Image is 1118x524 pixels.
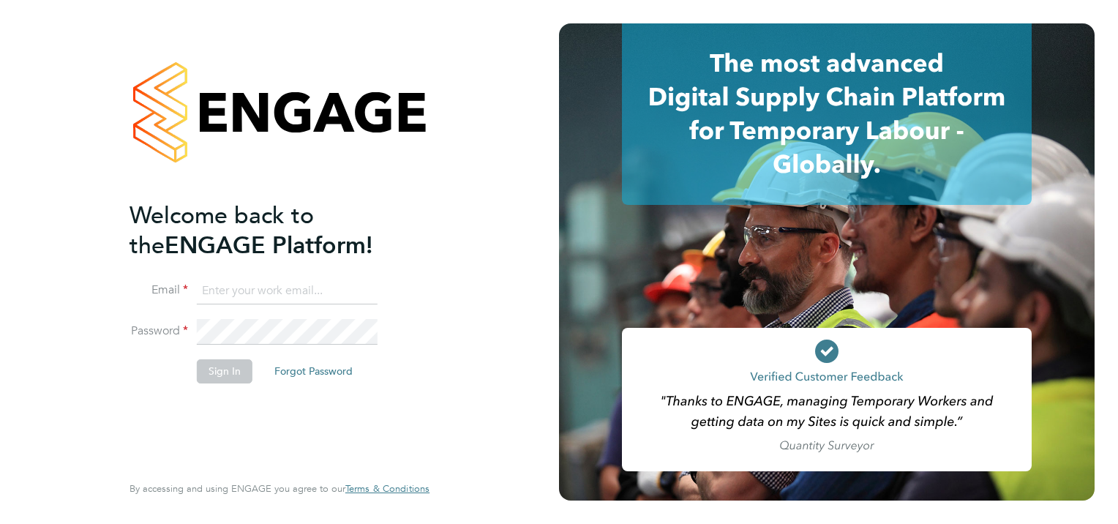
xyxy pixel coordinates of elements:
[130,482,429,495] span: By accessing and using ENGAGE you agree to our
[197,359,252,383] button: Sign In
[130,201,314,260] span: Welcome back to the
[345,483,429,495] a: Terms & Conditions
[197,278,378,304] input: Enter your work email...
[130,201,415,261] h2: ENGAGE Platform!
[263,359,364,383] button: Forgot Password
[130,282,188,298] label: Email
[130,323,188,339] label: Password
[345,482,429,495] span: Terms & Conditions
